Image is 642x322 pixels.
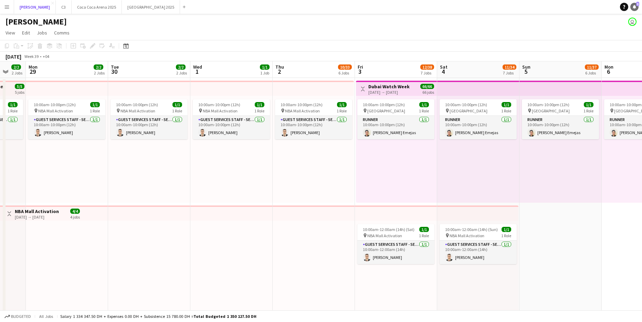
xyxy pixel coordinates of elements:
[38,314,54,319] span: All jobs
[522,99,599,139] app-job-card: 10:00am-10:00pm (12h)1/1 [GEOGRAPHIC_DATA]1 RoleRunner1/110:00am-10:00pm (12h)[PERSON_NAME] Emejas
[420,84,434,89] span: 66/66
[585,70,598,76] div: 6 Jobs
[338,70,351,76] div: 6 Jobs
[111,64,119,70] span: Tue
[6,17,67,27] h1: [PERSON_NAME]
[23,54,40,59] span: Week 39
[94,64,103,70] span: 2/2
[3,313,32,320] button: Budgeted
[56,0,72,14] button: C3
[110,68,119,76] span: 30
[527,102,569,107] span: 10:00am-10:00pm (12h)
[357,116,434,139] app-card-role: Runner1/110:00am-10:00pm (12h)[PERSON_NAME] Emejas
[110,116,188,139] app-card-role: Guest Services Staff - Senior1/110:00am-10:00pm (12h)[PERSON_NAME]
[440,241,517,264] app-card-role: Guest Services Staff - Senior1/110:00am-12:00am (14h)[PERSON_NAME]
[203,108,238,113] span: NBA Mall Activation
[357,99,434,139] app-job-card: 10:00am-10:00pm (12h)1/1 [GEOGRAPHIC_DATA]1 RoleRunner1/110:00am-10:00pm (12h)[PERSON_NAME] Emejas
[28,116,105,139] app-card-role: Guest Services Staff - Senior1/110:00am-10:00pm (12h)[PERSON_NAME]
[37,30,47,36] span: Jobs
[255,102,264,107] span: 1/1
[419,227,429,232] span: 1/1
[14,0,56,14] button: [PERSON_NAME]
[51,28,72,37] a: Comms
[70,209,80,214] span: 4/4
[116,102,158,107] span: 10:00am-10:00pm (12h)
[176,64,186,70] span: 2/2
[8,108,18,113] span: 1 Role
[38,108,73,113] span: NBA Mall Activation
[337,102,347,107] span: 1/1
[419,108,429,113] span: 1 Role
[34,102,76,107] span: 10:00am-10:00pm (12h)
[122,0,180,14] button: [GEOGRAPHIC_DATA] 2025
[120,108,155,113] span: NBA Mall Activation
[193,99,270,139] app-job-card: 10:00am-10:00pm (12h)1/1 NBA Mall Activation1 RoleGuest Services Staff - Senior1/110:00am-10:00pm...
[422,89,434,95] div: 66 jobs
[503,64,516,70] span: 11/34
[367,108,405,113] span: [GEOGRAPHIC_DATA]
[192,68,202,76] span: 1
[450,233,484,238] span: NBA Mall Activation
[521,68,530,76] span: 5
[15,214,59,220] div: [DATE] → [DATE]
[502,102,511,107] span: 1/1
[43,54,49,59] div: +04
[503,70,516,76] div: 7 Jobs
[583,108,593,113] span: 1 Role
[357,241,434,264] app-card-role: Guest Services Staff - Senior1/110:00am-12:00am (14h)[PERSON_NAME]
[275,99,352,139] app-job-card: 10:00am-10:00pm (12h)1/1 NBA Mall Activation1 RoleGuest Services Staff - Senior1/110:00am-10:00pm...
[29,64,38,70] span: Mon
[90,108,100,113] span: 1 Role
[172,102,182,107] span: 1/1
[636,2,639,6] span: 3
[363,102,405,107] span: 10:00am-10:00pm (12h)
[193,314,256,319] span: Total Budgeted 1 350 127.50 DH
[440,64,448,70] span: Sat
[421,70,434,76] div: 7 Jobs
[176,70,187,76] div: 2 Jobs
[445,227,498,232] span: 10:00am-12:00am (14h) (Sun)
[260,70,269,76] div: 1 Job
[363,227,414,232] span: 10:00am-12:00am (14h) (Sat)
[584,102,593,107] span: 1/1
[603,68,613,76] span: 6
[275,64,284,70] span: Thu
[367,233,402,238] span: NBA Mall Activation
[254,108,264,113] span: 1 Role
[338,64,352,70] span: 10/33
[6,30,15,36] span: View
[532,108,570,113] span: [GEOGRAPHIC_DATA]
[419,102,429,107] span: 1/1
[445,102,487,107] span: 10:00am-10:00pm (12h)
[198,102,240,107] span: 10:00am-10:00pm (12h)
[90,102,100,107] span: 1/1
[110,99,188,139] div: 10:00am-10:00pm (12h)1/1 NBA Mall Activation1 RoleGuest Services Staff - Senior1/110:00am-10:00pm...
[193,64,202,70] span: Wed
[440,99,517,139] div: 10:00am-10:00pm (12h)1/1 [GEOGRAPHIC_DATA]1 RoleRunner1/110:00am-10:00pm (12h)[PERSON_NAME] Emejas
[6,53,21,60] div: [DATE]
[3,28,18,37] a: View
[22,30,30,36] span: Edit
[368,83,410,90] h3: Dubai Watch Week
[440,224,517,264] div: 10:00am-12:00am (14h) (Sun)1/1 NBA Mall Activation1 RoleGuest Services Staff - Senior1/110:00am-1...
[19,28,33,37] a: Edit
[357,224,434,264] app-job-card: 10:00am-12:00am (14h) (Sat)1/1 NBA Mall Activation1 RoleGuest Services Staff - Senior1/110:00am-1...
[585,64,599,70] span: 11/37
[501,108,511,113] span: 1 Role
[15,89,24,95] div: 5 jobs
[8,102,18,107] span: 1/1
[501,233,511,238] span: 1 Role
[630,3,639,11] a: 3
[628,18,636,26] app-user-avatar: Marisol Pestano
[502,227,511,232] span: 1/1
[522,116,599,139] app-card-role: Runner1/110:00am-10:00pm (12h)[PERSON_NAME] Emejas
[420,64,434,70] span: 12/38
[60,314,256,319] div: Salary 1 334 347.50 DH + Expenses 0.00 DH + Subsistence 15 780.00 DH =
[70,214,80,220] div: 4 jobs
[450,108,487,113] span: [GEOGRAPHIC_DATA]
